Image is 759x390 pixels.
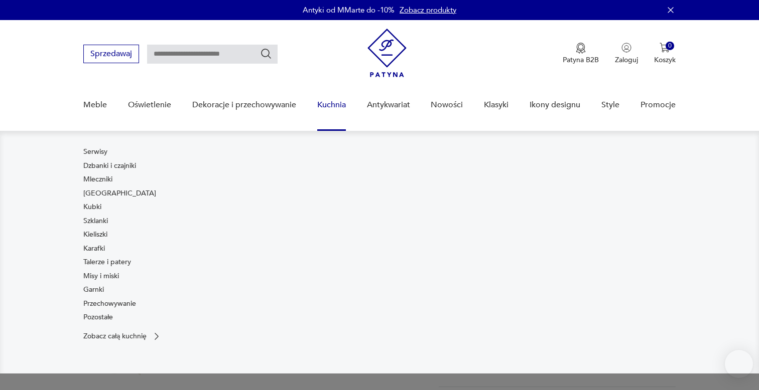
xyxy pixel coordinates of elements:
[641,86,676,124] a: Promocje
[83,331,162,341] a: Zobacz całą kuchnię
[83,244,105,254] a: Karafki
[400,5,456,15] a: Zobacz produkty
[83,312,113,322] a: Pozostałe
[601,86,619,124] a: Style
[260,48,272,60] button: Szukaj
[83,257,131,267] a: Talerze i patery
[615,43,638,65] button: Zaloguj
[83,161,136,171] a: Dzbanki i czajniki
[563,55,599,65] p: Patyna B2B
[530,86,580,124] a: Ikony designu
[83,86,107,124] a: Meble
[83,174,112,184] a: Mleczniki
[83,271,119,281] a: Misy i miski
[83,51,139,58] a: Sprzedawaj
[83,216,108,226] a: Szklanki
[83,202,101,212] a: Kubki
[83,45,139,63] button: Sprzedawaj
[660,43,670,53] img: Ikona koszyka
[621,43,631,53] img: Ikonka użytkownika
[385,147,676,341] img: b2f6bfe4a34d2e674d92badc23dc4074.jpg
[615,55,638,65] p: Zaloguj
[317,86,346,124] a: Kuchnia
[367,29,407,77] img: Patyna - sklep z meblami i dekoracjami vintage
[83,147,107,157] a: Serwisy
[303,5,395,15] p: Antyki od MMarte do -10%
[484,86,509,124] a: Klasyki
[431,86,463,124] a: Nowości
[654,43,676,65] button: 0Koszyk
[192,86,296,124] a: Dekoracje i przechowywanie
[576,43,586,54] img: Ikona medalu
[83,333,147,339] p: Zobacz całą kuchnię
[128,86,171,124] a: Oświetlenie
[83,285,104,295] a: Garnki
[83,188,156,199] a: [GEOGRAPHIC_DATA]
[83,230,107,240] a: Kieliszki
[654,55,676,65] p: Koszyk
[563,43,599,65] a: Ikona medaluPatyna B2B
[725,350,753,378] iframe: Smartsupp widget button
[83,299,136,309] a: Przechowywanie
[666,42,674,50] div: 0
[367,86,410,124] a: Antykwariat
[563,43,599,65] button: Patyna B2B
